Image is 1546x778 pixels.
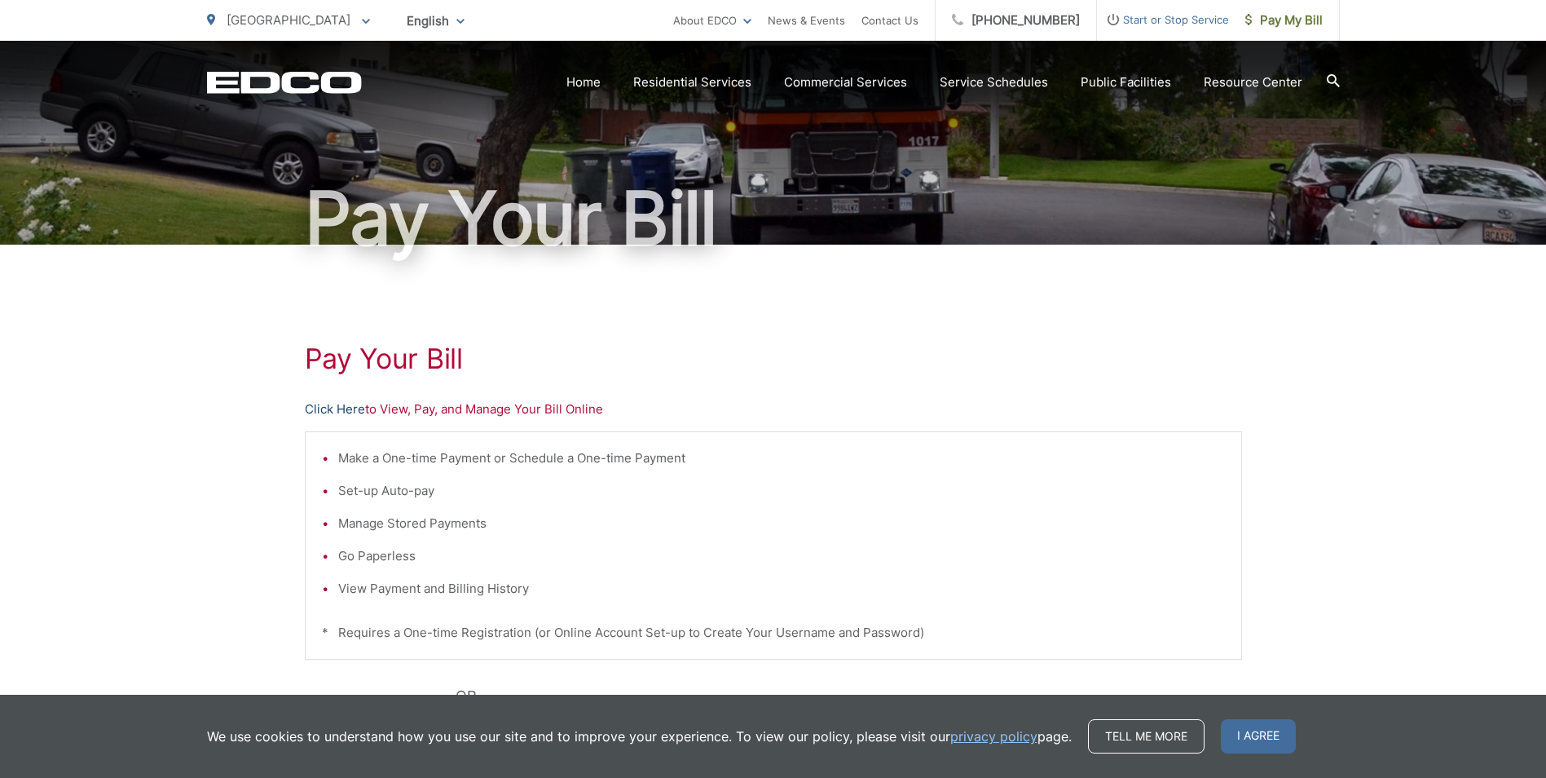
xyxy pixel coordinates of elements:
a: Public Facilities [1081,73,1171,92]
a: Contact Us [861,11,918,30]
p: to View, Pay, and Manage Your Bill Online [305,400,1242,419]
span: Pay My Bill [1245,11,1323,30]
p: We use cookies to understand how you use our site and to improve your experience. To view our pol... [207,727,1072,746]
a: News & Events [768,11,845,30]
li: Make a One-time Payment or Schedule a One-time Payment [338,449,1225,468]
p: * Requires a One-time Registration (or Online Account Set-up to Create Your Username and Password) [322,623,1225,643]
a: Commercial Services [784,73,907,92]
span: English [394,7,477,35]
a: Resource Center [1204,73,1302,92]
h1: Pay Your Bill [305,343,1242,375]
a: Click Here [305,400,365,419]
span: I agree [1221,719,1296,754]
a: Service Schedules [940,73,1048,92]
a: Tell me more [1088,719,1205,754]
a: privacy policy [950,727,1037,746]
li: Set-up Auto-pay [338,481,1225,501]
h1: Pay Your Bill [207,178,1340,259]
a: Home [566,73,601,92]
li: Manage Stored Payments [338,514,1225,533]
li: Go Paperless [338,546,1225,566]
span: [GEOGRAPHIC_DATA] [227,12,350,28]
a: Residential Services [633,73,751,92]
a: About EDCO [673,11,751,30]
li: View Payment and Billing History [338,579,1225,599]
p: - OR - [445,684,1242,709]
a: EDCD logo. Return to the homepage. [207,71,362,94]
